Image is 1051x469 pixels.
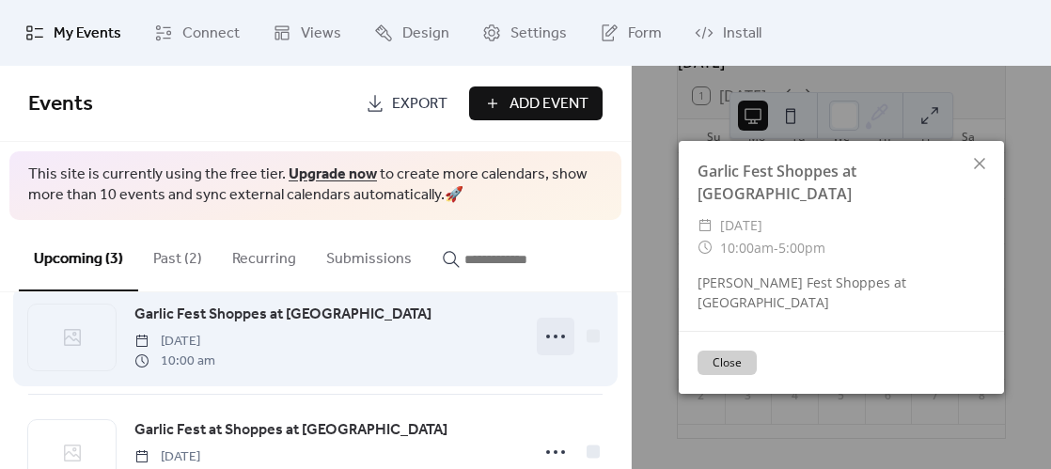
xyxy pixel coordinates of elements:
[723,23,761,45] span: Install
[134,332,215,352] span: [DATE]
[774,239,778,257] span: -
[28,164,603,207] span: This site is currently using the free tier. to create more calendars, show more than 10 events an...
[11,8,135,58] a: My Events
[402,23,449,45] span: Design
[301,23,341,45] span: Views
[289,160,377,189] a: Upgrade now
[720,239,774,257] span: 10:00am
[134,419,447,442] span: Garlic Fest at Shoppes at [GEOGRAPHIC_DATA]
[311,220,427,289] button: Submissions
[134,303,431,327] a: Garlic Fest Shoppes at [GEOGRAPHIC_DATA]
[182,23,240,45] span: Connect
[28,84,93,125] span: Events
[510,23,567,45] span: Settings
[698,351,757,375] button: Close
[469,86,603,120] button: Add Event
[134,447,215,467] span: [DATE]
[698,237,713,259] div: ​
[392,93,447,116] span: Export
[468,8,581,58] a: Settings
[134,418,447,443] a: Garlic Fest at Shoppes at [GEOGRAPHIC_DATA]
[720,214,762,237] span: [DATE]
[698,214,713,237] div: ​
[134,304,431,326] span: Garlic Fest Shoppes at [GEOGRAPHIC_DATA]
[54,23,121,45] span: My Events
[628,23,662,45] span: Form
[138,220,217,289] button: Past (2)
[217,220,311,289] button: Recurring
[352,86,462,120] a: Export
[134,352,215,371] span: 10:00 am
[679,160,1004,205] div: Garlic Fest Shoppes at [GEOGRAPHIC_DATA]
[19,220,138,291] button: Upcoming (3)
[510,93,588,116] span: Add Event
[679,273,1004,312] div: [PERSON_NAME] Fest Shoppes at [GEOGRAPHIC_DATA]
[140,8,254,58] a: Connect
[681,8,776,58] a: Install
[778,239,825,257] span: 5:00pm
[259,8,355,58] a: Views
[360,8,463,58] a: Design
[586,8,676,58] a: Form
